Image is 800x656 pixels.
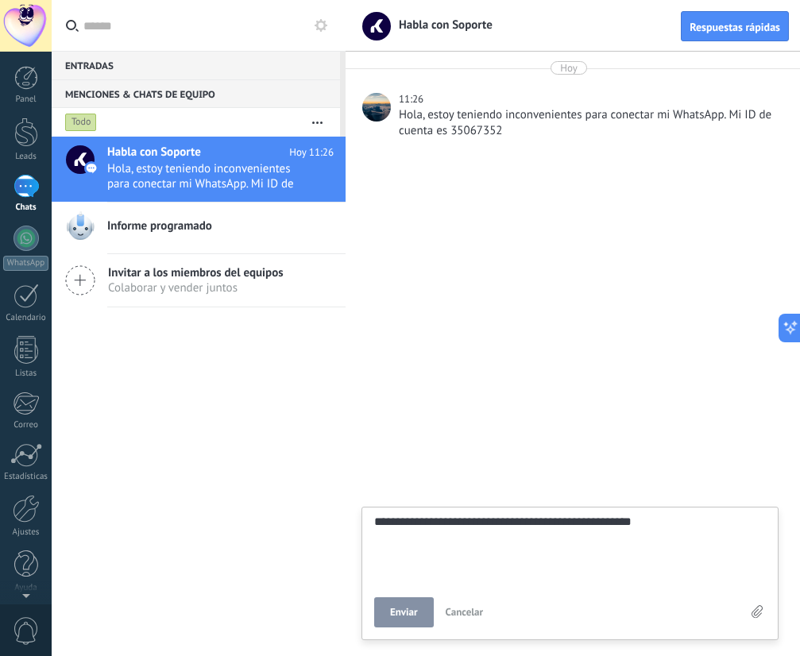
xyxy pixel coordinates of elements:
[3,95,49,105] div: Panel
[107,218,212,234] span: Informe programado
[52,51,340,79] div: Entradas
[300,108,334,137] button: Más
[52,137,346,202] a: Habla con Soporte Hoy 11:26 Hola, estoy teniendo inconvenientes para conectar mi WhatsApp. Mi ID ...
[681,11,789,41] button: Respuestas rápidas
[3,472,49,482] div: Estadísticas
[108,280,284,295] span: Colaborar y vender juntos
[3,420,49,430] div: Correo
[390,607,418,618] span: Enviar
[374,597,434,627] button: Enviar
[690,21,780,33] span: Respuestas rápidas
[439,597,490,627] button: Cancelar
[107,145,201,160] span: Habla con Soporte
[52,79,340,108] div: Menciones & Chats de equipo
[108,265,284,280] span: Invitar a los miembros del equipos
[446,605,484,619] span: Cancelar
[52,203,346,253] a: Informe programado
[289,145,334,160] span: Hoy 11:26
[3,256,48,271] div: WhatsApp
[3,527,49,538] div: Ajustes
[107,161,303,191] span: Hola, estoy teniendo inconvenientes para conectar mi WhatsApp. Mi ID de cuenta es 35067352
[389,17,493,33] span: Habla con Soporte
[399,91,426,107] div: 11:26
[65,113,97,132] div: Todo
[399,107,775,139] div: Hola, estoy teniendo inconvenientes para conectar mi WhatsApp. Mi ID de cuenta es 35067352
[3,152,49,162] div: Leads
[3,313,49,323] div: Calendario
[560,61,578,75] div: Hoy
[3,369,49,379] div: Listas
[3,203,49,213] div: Chats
